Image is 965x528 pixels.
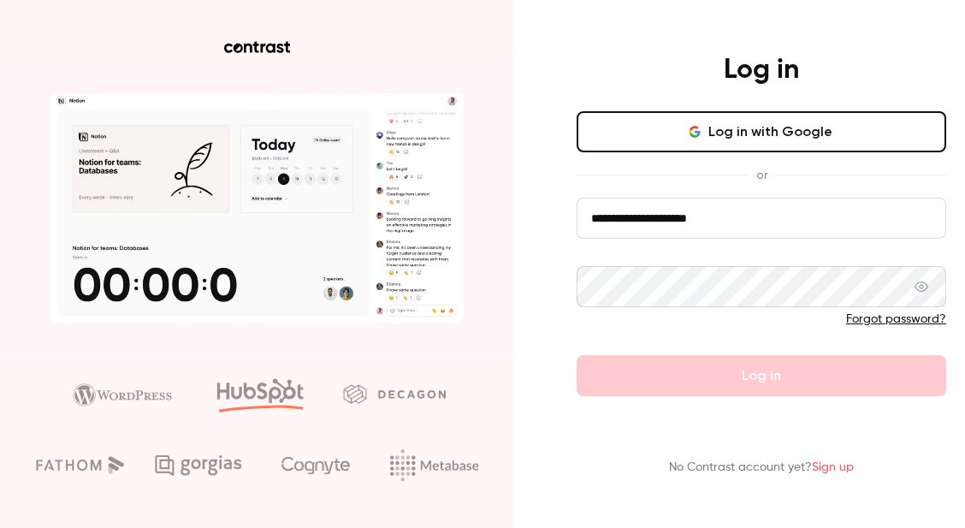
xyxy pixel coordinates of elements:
a: Sign up [812,461,854,473]
span: or [748,166,776,184]
img: decagon [343,384,446,403]
a: Forgot password? [846,313,946,325]
button: Log in with Google [577,111,946,152]
p: No Contrast account yet? [669,459,854,477]
h4: Log in [724,53,799,87]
